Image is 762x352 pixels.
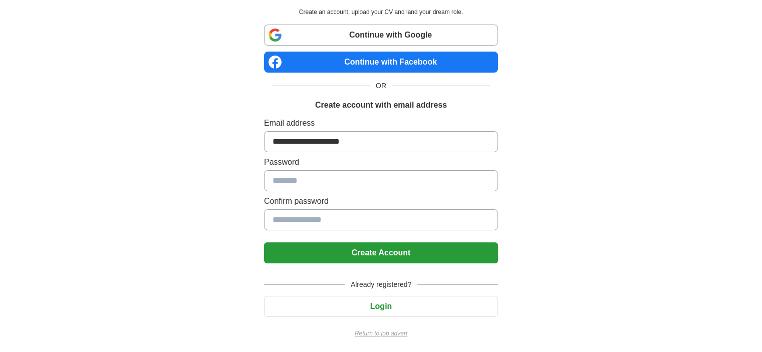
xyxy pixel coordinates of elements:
button: Create Account [264,242,498,263]
h1: Create account with email address [315,99,447,111]
a: Continue with Facebook [264,52,498,73]
label: Email address [264,117,498,129]
label: Password [264,156,498,168]
a: Login [264,302,498,310]
span: Already registered? [345,279,417,290]
span: OR [370,81,392,91]
button: Login [264,296,498,317]
label: Confirm password [264,195,498,207]
a: Continue with Google [264,25,498,46]
p: Create an account, upload your CV and land your dream role. [266,8,496,17]
a: Return to job advert [264,329,498,338]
